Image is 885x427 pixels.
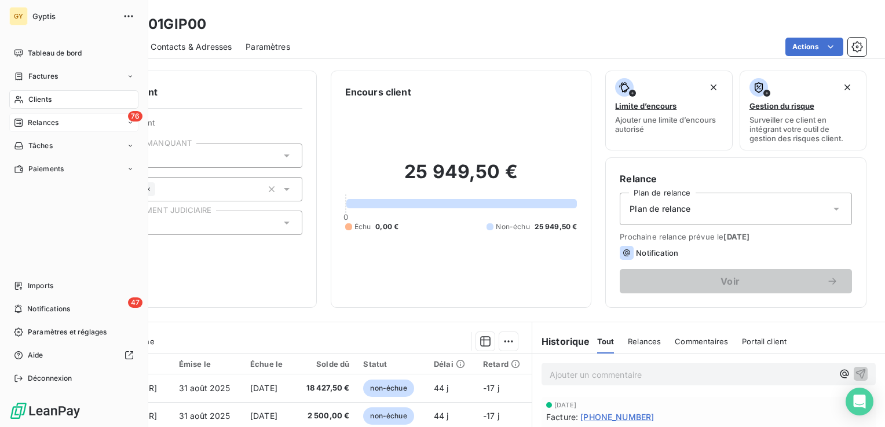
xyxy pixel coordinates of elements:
span: Notifications [27,304,70,314]
span: Limite d’encours [615,101,676,111]
span: 76 [128,111,142,122]
span: Tâches [28,141,53,151]
span: 44 j [434,383,449,393]
span: 47 [128,297,142,308]
span: Paramètres et réglages [28,327,107,337]
img: Logo LeanPay [9,402,81,420]
h6: Encours client [345,85,411,99]
div: GY [9,7,28,25]
span: Tableau de bord [28,48,82,58]
h6: Relance [620,172,852,186]
span: Clients [28,94,52,105]
div: Échue le [250,359,287,369]
span: Relances [628,337,661,346]
span: Gyptis [32,12,116,21]
button: Limite d’encoursAjouter une limite d’encours autorisé [605,71,732,150]
div: Délai [434,359,469,369]
span: 25 949,50 € [535,222,577,232]
span: [DATE] [554,402,576,408]
div: Retard [483,359,525,369]
h2: 25 949,50 € [345,160,577,195]
input: Ajouter une valeur [155,184,164,194]
span: Déconnexion [28,373,72,384]
h3: GIP+ - 01GIP00 [102,14,206,35]
span: Ajouter une limite d’encours autorisé [615,115,722,134]
span: Propriétés Client [93,118,302,134]
span: Imports [28,281,53,291]
div: Open Intercom Messenger [846,388,873,415]
span: [PHONE_NUMBER] [580,411,654,423]
span: 44 j [434,411,449,421]
span: Voir [634,277,827,286]
span: 2 500,00 € [301,410,350,422]
span: Tout [597,337,615,346]
button: Actions [785,38,843,56]
span: Contacts & Adresses [151,41,232,53]
div: Statut [363,359,420,369]
span: 31 août 2025 [179,411,231,421]
span: Non-échu [496,222,529,232]
span: non-échue [363,407,414,425]
button: Voir [620,269,852,293]
span: [DATE] [250,383,277,393]
span: [DATE] [250,411,277,421]
span: Échu [354,222,371,232]
span: Gestion du risque [749,101,814,111]
span: 31 août 2025 [179,383,231,393]
h6: Informations client [70,85,302,99]
span: -17 j [483,411,499,421]
span: 0 [343,212,348,222]
span: 18 427,50 € [301,382,350,394]
span: Surveiller ce client en intégrant votre outil de gestion des risques client. [749,115,857,143]
span: Facture : [546,411,578,423]
span: Aide [28,350,43,360]
span: Notification [636,248,678,257]
span: 0,00 € [375,222,398,232]
span: Paramètres [246,41,290,53]
span: Commentaires [675,337,728,346]
span: Prochaine relance prévue le [620,232,852,241]
span: Relances [28,117,58,128]
span: Plan de relance [630,203,690,215]
span: Paiements [28,164,64,174]
button: Gestion du risqueSurveiller ce client en intégrant votre outil de gestion des risques client. [740,71,866,150]
span: -17 j [483,383,499,393]
span: non-échue [363,380,414,397]
span: Factures [28,71,58,82]
h6: Historique [532,334,590,348]
span: [DATE] [723,232,749,241]
div: Émise le [179,359,236,369]
div: Solde dû [301,359,350,369]
a: Aide [9,346,138,365]
span: Portail client [742,337,787,346]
